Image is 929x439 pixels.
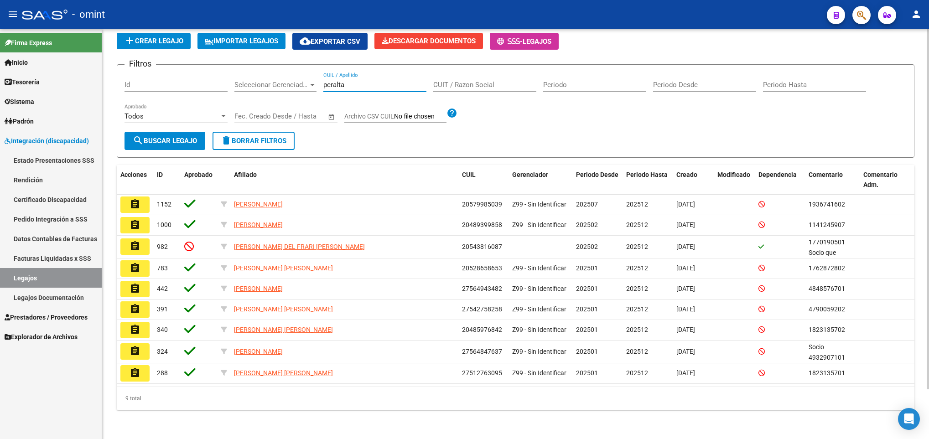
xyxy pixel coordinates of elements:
[124,35,135,46] mat-icon: add
[221,137,286,145] span: Borrar Filtros
[120,171,147,178] span: Acciones
[911,9,922,20] mat-icon: person
[512,369,566,377] span: Z99 - Sin Identificar
[676,348,695,355] span: [DATE]
[462,171,476,178] span: CUIL
[5,57,28,67] span: Inicio
[157,305,168,313] span: 391
[5,332,78,342] span: Explorador de Archivos
[512,348,566,355] span: Z99 - Sin Identificar
[280,112,324,120] input: Fecha fin
[676,264,695,272] span: [DATE]
[576,201,598,208] span: 202507
[117,33,191,49] button: Crear Legajo
[512,201,566,208] span: Z99 - Sin Identificar
[117,165,153,195] datatable-header-cell: Acciones
[626,348,648,355] span: 202512
[157,285,168,292] span: 442
[300,36,311,46] mat-icon: cloud_download
[512,285,566,292] span: Z99 - Sin Identificar
[125,132,205,150] button: Buscar Legajo
[157,326,168,333] span: 340
[898,408,920,430] div: Open Intercom Messenger
[576,221,598,228] span: 202502
[462,326,502,333] span: 20485976842
[676,369,695,377] span: [DATE]
[809,264,845,272] span: 1762872802
[117,387,914,410] div: 9 total
[234,112,271,120] input: Fecha inicio
[462,369,502,377] span: 27512763095
[626,221,648,228] span: 202512
[676,305,695,313] span: [DATE]
[130,304,140,315] mat-icon: assignment
[130,346,140,356] mat-icon: assignment
[130,283,140,294] mat-icon: assignment
[809,326,845,333] span: 1823135702
[5,97,34,107] span: Sistema
[626,264,648,272] span: 202512
[157,243,168,250] span: 982
[157,264,168,272] span: 783
[234,264,333,272] span: [PERSON_NAME] [PERSON_NAME]
[130,263,140,274] mat-icon: assignment
[394,113,446,121] input: Archivo CSV CUIL
[755,165,805,195] datatable-header-cell: Dependencia
[130,324,140,335] mat-icon: assignment
[181,165,217,195] datatable-header-cell: Aprobado
[5,38,52,48] span: Firma Express
[809,343,845,361] span: Socio 4932907101
[300,37,360,46] span: Exportar CSV
[512,305,566,313] span: Z99 - Sin Identificar
[5,136,89,146] span: Integración (discapacidad)
[576,326,598,333] span: 202501
[124,37,183,45] span: Crear Legajo
[157,221,171,228] span: 1000
[805,165,860,195] datatable-header-cell: Comentario
[676,243,695,250] span: [DATE]
[130,367,140,378] mat-icon: assignment
[512,264,566,272] span: Z99 - Sin Identificar
[72,5,105,25] span: - omint
[863,171,898,189] span: Comentario Adm.
[133,137,197,145] span: Buscar Legajo
[676,201,695,208] span: [DATE]
[676,285,695,292] span: [DATE]
[234,221,283,228] span: [PERSON_NAME]
[230,165,458,195] datatable-header-cell: Afiliado
[458,165,509,195] datatable-header-cell: CUIL
[809,171,843,178] span: Comentario
[576,264,598,272] span: 202501
[374,33,483,49] button: Descargar Documentos
[860,165,914,195] datatable-header-cell: Comentario Adm.
[7,9,18,20] mat-icon: menu
[344,113,394,120] span: Archivo CSV CUIL
[623,165,673,195] datatable-header-cell: Periodo Hasta
[234,305,333,313] span: [PERSON_NAME] [PERSON_NAME]
[130,199,140,210] mat-icon: assignment
[5,312,88,322] span: Prestadores / Proveedores
[197,33,285,49] button: IMPORTAR LEGAJOS
[157,369,168,377] span: 288
[626,201,648,208] span: 202512
[5,116,34,126] span: Padrón
[676,326,695,333] span: [DATE]
[462,221,502,228] span: 20489399858
[382,37,476,45] span: Descargar Documentos
[490,33,559,50] button: -Legajos
[497,37,523,46] span: -
[221,135,232,146] mat-icon: delete
[626,243,648,250] span: 202512
[462,201,502,208] span: 20579985039
[446,108,457,119] mat-icon: help
[462,264,502,272] span: 20528658653
[184,171,213,178] span: Aprobado
[512,171,548,178] span: Gerenciador
[809,238,855,287] span: 1770190501 Socio que mantiene permanencia con OS OSPOCE
[576,348,598,355] span: 202501
[758,171,797,178] span: Dependencia
[234,348,283,355] span: [PERSON_NAME]
[576,171,618,178] span: Periodo Desde
[234,369,333,377] span: [PERSON_NAME] [PERSON_NAME]
[125,112,144,120] span: Todos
